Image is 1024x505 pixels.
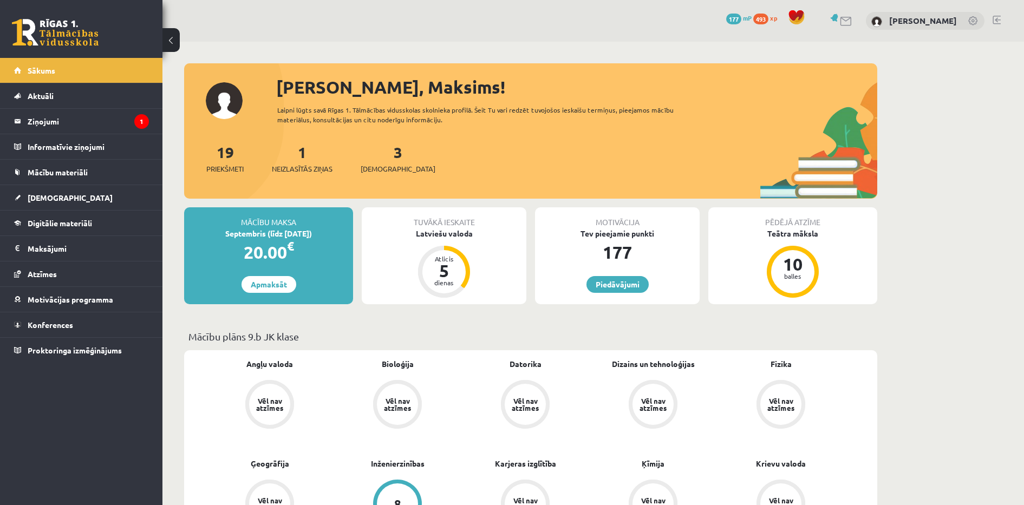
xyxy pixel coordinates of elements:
a: Digitālie materiāli [14,211,149,235]
span: xp [770,14,777,22]
a: Angļu valoda [246,358,293,370]
span: 493 [753,14,768,24]
a: Maksājumi [14,236,149,261]
a: Inženierzinības [371,458,425,469]
div: Septembris (līdz [DATE]) [184,228,353,239]
a: 1Neizlasītās ziņas [272,142,332,174]
div: Laipni lūgts savā Rīgas 1. Tālmācības vidusskolas skolnieka profilā. Šeit Tu vari redzēt tuvojošo... [277,105,693,124]
a: Datorika [510,358,542,370]
a: Latviešu valoda Atlicis 5 dienas [362,228,526,299]
a: Ģeogrāfija [251,458,289,469]
span: [DEMOGRAPHIC_DATA] [361,163,435,174]
div: Motivācija [535,207,700,228]
a: Vēl nav atzīmes [589,380,717,431]
a: [PERSON_NAME] [889,15,957,26]
a: 19Priekšmeti [206,142,244,174]
div: 20.00 [184,239,353,265]
a: 493 xp [753,14,782,22]
a: Vēl nav atzīmes [334,380,461,431]
a: Vēl nav atzīmes [717,380,845,431]
div: 5 [428,262,460,279]
a: Vēl nav atzīmes [206,380,334,431]
div: Teātra māksla [708,228,877,239]
div: Vēl nav atzīmes [255,397,285,411]
span: Neizlasītās ziņas [272,163,332,174]
div: Atlicis [428,255,460,262]
legend: Maksājumi [28,236,149,261]
div: Latviešu valoda [362,228,526,239]
a: Karjeras izglītība [495,458,556,469]
span: [DEMOGRAPHIC_DATA] [28,193,113,202]
a: Aktuāli [14,83,149,108]
span: Priekšmeti [206,163,244,174]
div: Vēl nav atzīmes [766,397,796,411]
a: Ziņojumi1 [14,109,149,134]
div: [PERSON_NAME], Maksims! [276,74,877,100]
div: Mācību maksa [184,207,353,228]
div: 10 [777,255,809,273]
span: Sākums [28,65,55,75]
a: Ķīmija [642,458,664,469]
div: Vēl nav atzīmes [382,397,413,411]
a: Mācību materiāli [14,160,149,185]
a: Apmaksāt [242,276,296,293]
span: Mācību materiāli [28,167,88,177]
a: Teātra māksla 10 balles [708,228,877,299]
a: 3[DEMOGRAPHIC_DATA] [361,142,435,174]
a: Dizains un tehnoloģijas [612,358,695,370]
span: Proktoringa izmēģinājums [28,345,122,355]
div: dienas [428,279,460,286]
legend: Ziņojumi [28,109,149,134]
a: Vēl nav atzīmes [461,380,589,431]
p: Mācību plāns 9.b JK klase [188,329,873,344]
i: 1 [134,114,149,129]
div: Tuvākā ieskaite [362,207,526,228]
a: Rīgas 1. Tālmācības vidusskola [12,19,99,46]
a: Atzīmes [14,261,149,286]
span: Atzīmes [28,269,57,279]
span: Konferences [28,320,73,330]
span: 177 [726,14,741,24]
span: Digitālie materiāli [28,218,92,228]
span: Aktuāli [28,91,54,101]
div: 177 [535,239,700,265]
a: [DEMOGRAPHIC_DATA] [14,185,149,210]
a: Fizika [771,358,792,370]
a: Motivācijas programma [14,287,149,312]
span: mP [743,14,752,22]
a: Proktoringa izmēģinājums [14,338,149,363]
a: Konferences [14,312,149,337]
a: Piedāvājumi [586,276,649,293]
legend: Informatīvie ziņojumi [28,134,149,159]
a: Bioloģija [382,358,414,370]
a: Informatīvie ziņojumi [14,134,149,159]
a: Krievu valoda [756,458,806,469]
a: 177 mP [726,14,752,22]
div: Vēl nav atzīmes [510,397,540,411]
a: Sākums [14,58,149,83]
img: Maksims Nevedomijs [871,16,882,27]
div: balles [777,273,809,279]
div: Tev pieejamie punkti [535,228,700,239]
div: Pēdējā atzīme [708,207,877,228]
span: € [287,238,294,254]
span: Motivācijas programma [28,294,113,304]
div: Vēl nav atzīmes [638,397,668,411]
